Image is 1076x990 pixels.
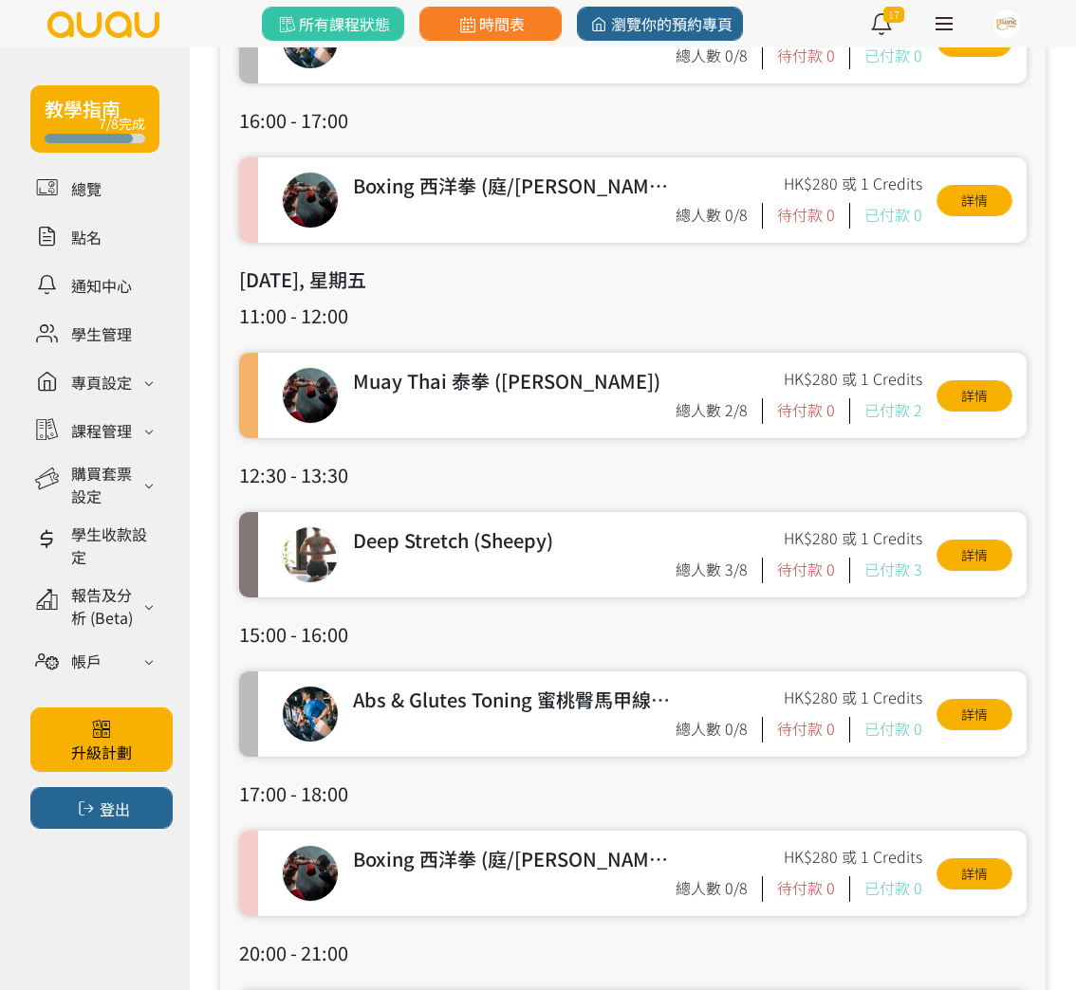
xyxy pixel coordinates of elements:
div: 已付款 0 [864,717,922,742]
div: HK$280 或 1 Credits [784,172,922,203]
a: 時間表 [419,7,562,41]
a: 詳情 [937,540,1012,571]
div: 待付款 0 [777,398,850,424]
button: 登出 [30,787,173,829]
div: Deep Stretch (Sheepy) [353,526,671,558]
div: 待付款 0 [777,203,850,229]
div: 已付款 2 [864,398,922,424]
div: 待付款 0 [777,44,850,69]
div: HK$280 或 1 Credits [784,686,922,717]
div: 待付款 0 [777,717,850,742]
img: logo.svg [46,11,161,38]
div: 總人數 0/8 [676,717,763,742]
span: 瀏覽你的預約專頁 [587,12,733,35]
span: 時間表 [455,12,525,35]
h3: 15:00 - 16:00 [239,620,1027,649]
a: 所有課程狀態 [262,7,404,41]
h3: 16:00 - 17:00 [239,106,1027,135]
div: Boxing 西洋拳 (庭/[PERSON_NAME]) [353,172,671,203]
div: 專頁設定 [71,371,132,394]
div: 已付款 0 [864,203,922,229]
h3: [DATE], 星期五 [239,266,1027,294]
a: 詳情 [937,699,1012,730]
h3: 11:00 - 12:00 [239,302,1027,330]
div: 已付款 3 [864,558,922,583]
span: 17 [883,7,904,23]
div: HK$280 或 1 Credits [784,845,922,876]
div: 報告及分析 (Beta) [71,583,139,629]
div: 待付款 0 [777,876,850,902]
a: 詳情 [937,185,1012,216]
div: 總人數 3/8 [676,558,763,583]
div: Abs & Glutes Toning 蜜桃臀馬甲線訓練 [353,686,671,717]
div: Muay Thai 泰拳 ([PERSON_NAME]) [353,367,671,398]
h3: 17:00 - 18:00 [239,779,1027,808]
a: 升級計劃 [30,707,173,772]
h3: 20:00 - 21:00 [239,939,1027,967]
a: 瀏覽你的預約專頁 [577,7,743,41]
span: 所有課程狀態 [275,12,390,35]
div: 總人數 0/8 [676,44,763,69]
div: 待付款 0 [777,558,850,583]
div: Boxing 西洋拳 (庭/[PERSON_NAME]) [353,845,671,876]
div: 已付款 0 [864,876,922,902]
a: 詳情 [937,380,1012,412]
div: 總人數 2/8 [676,398,763,424]
div: 購買套票設定 [71,462,139,507]
h3: 12:30 - 13:30 [239,461,1027,489]
div: 總人數 0/8 [676,203,763,229]
div: 帳戶 [71,650,102,672]
div: 課程管理 [71,419,132,442]
div: 已付款 0 [864,44,922,69]
div: HK$280 或 1 Credits [784,367,922,398]
div: HK$280 或 1 Credits [784,526,922,558]
a: 詳情 [937,858,1012,889]
div: 總人數 0/8 [676,876,763,902]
